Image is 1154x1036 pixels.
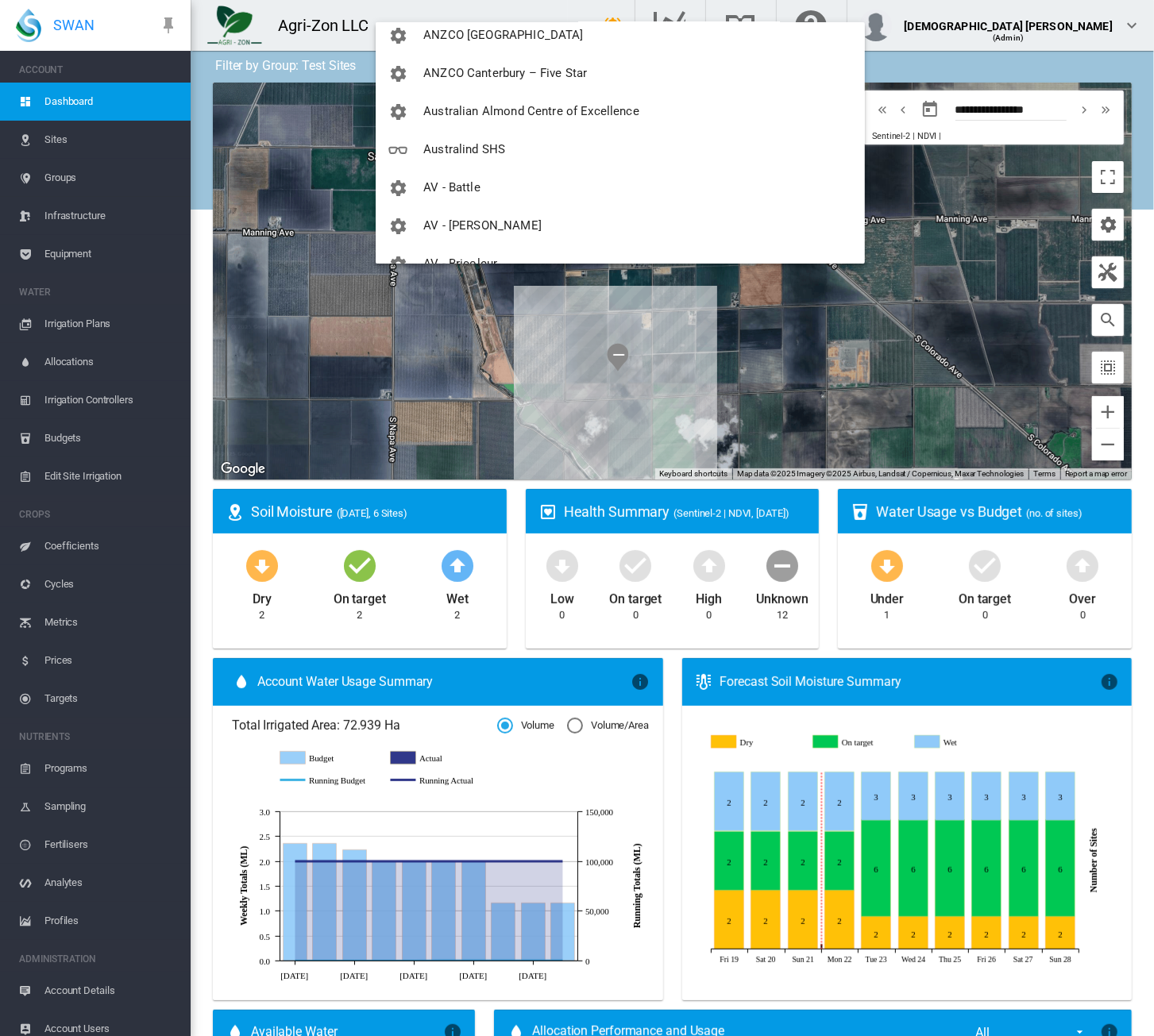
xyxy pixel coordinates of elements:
[376,54,865,92] button: You have 'Admin' permissions to ANZCO Canterbury – Five Star
[376,130,865,168] button: You have 'Viewer' permissions to Australind SHS
[423,218,542,233] span: AV - [PERSON_NAME]
[423,180,481,194] span: AV - Battle
[388,217,407,236] md-icon: icon-cog
[423,256,497,271] span: AV - Bricoleur
[388,26,407,45] md-icon: icon-cog
[388,102,407,121] md-icon: icon-cog
[376,92,865,130] button: You have 'Admin' permissions to Australian Almond Centre of Excellence
[388,141,407,160] md-icon: icon-glasses
[376,168,865,206] button: You have 'Admin' permissions to AV - Battle
[376,206,865,245] button: You have 'Admin' permissions to AV - Booker
[423,28,583,42] span: ANZCO [GEOGRAPHIC_DATA]
[388,64,407,83] md-icon: icon-cog
[388,255,407,274] md-icon: icon-cog
[376,245,865,283] button: You have 'Admin' permissions to AV - Bricoleur
[423,142,505,156] span: Australind SHS
[423,104,639,118] span: Australian Almond Centre of Excellence
[376,16,865,54] button: You have 'Admin' permissions to ANZCO Canterbury
[423,66,587,80] span: ANZCO Canterbury – Five Star
[388,179,407,198] md-icon: icon-cog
